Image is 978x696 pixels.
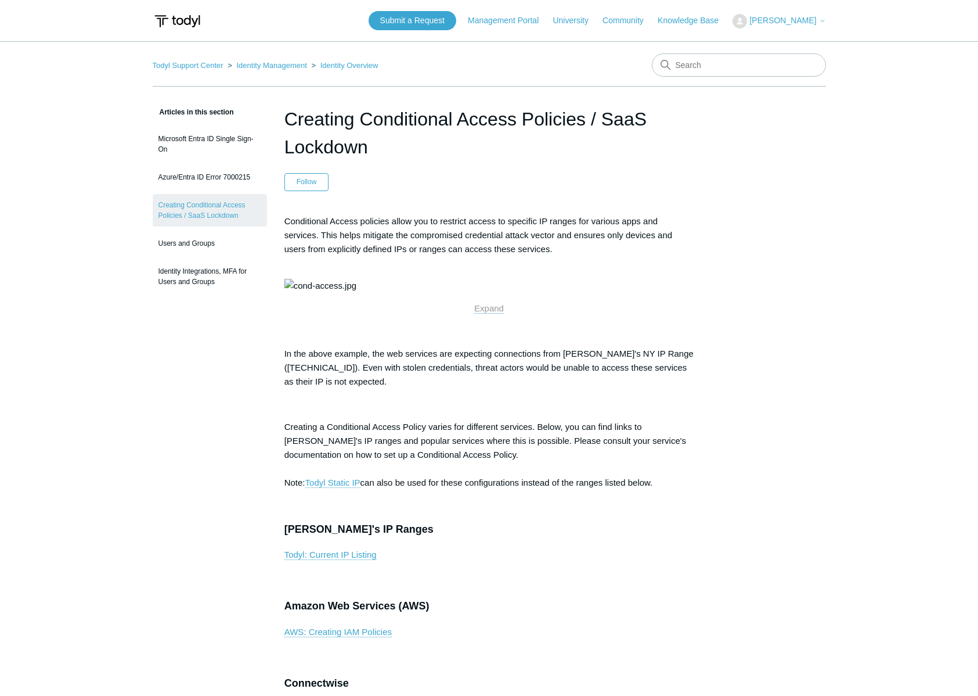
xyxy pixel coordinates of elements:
[284,627,392,637] a: AWS: Creating IAM Policies
[153,166,267,188] a: Azure/Entra ID Error 7000215
[153,260,267,293] a: Identity Integrations, MFA for Users and Groups
[153,61,223,70] a: Todyl Support Center
[153,108,234,116] span: Articles in this section
[153,128,267,160] a: Microsoft Entra ID Single Sign-On
[153,194,267,227] a: Creating Conditional Access Policies / SaaS Lockdown
[236,61,306,70] a: Identity Management
[369,11,456,30] a: Submit a Request
[284,675,694,692] h3: Connectwise
[284,550,377,560] a: Todyl: Current IP Listing
[749,16,816,25] span: [PERSON_NAME]
[553,15,600,27] a: University
[284,521,694,538] h3: [PERSON_NAME]'s IP Ranges
[732,14,825,28] button: [PERSON_NAME]
[284,598,694,615] h3: Amazon Web Services (AWS)
[309,61,378,70] li: Identity Overview
[474,303,504,313] span: Expand
[284,214,694,270] p: Conditional Access policies allow you to restrict access to specific IP ranges for various apps a...
[153,10,202,32] img: Todyl Support Center Help Center home page
[658,15,730,27] a: Knowledge Base
[284,105,694,161] h1: Creating Conditional Access Policies / SaaS Lockdown
[284,420,694,490] p: Creating a Conditional Access Policy varies for different services. Below, you can find links to ...
[602,15,655,27] a: Community
[225,61,309,70] li: Identity Management
[305,478,360,488] a: Todyl Static IP
[320,61,378,70] a: Identity Overview
[284,173,329,191] button: Follow Article
[468,15,550,27] a: Management Portal
[284,347,694,389] p: In the above example, the web services are expecting connections from [PERSON_NAME]'s NY IP Range...
[153,61,226,70] li: Todyl Support Center
[474,303,504,314] a: Expand
[284,279,356,293] img: cond-access.jpg
[652,53,826,77] input: Search
[153,232,267,254] a: Users and Groups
